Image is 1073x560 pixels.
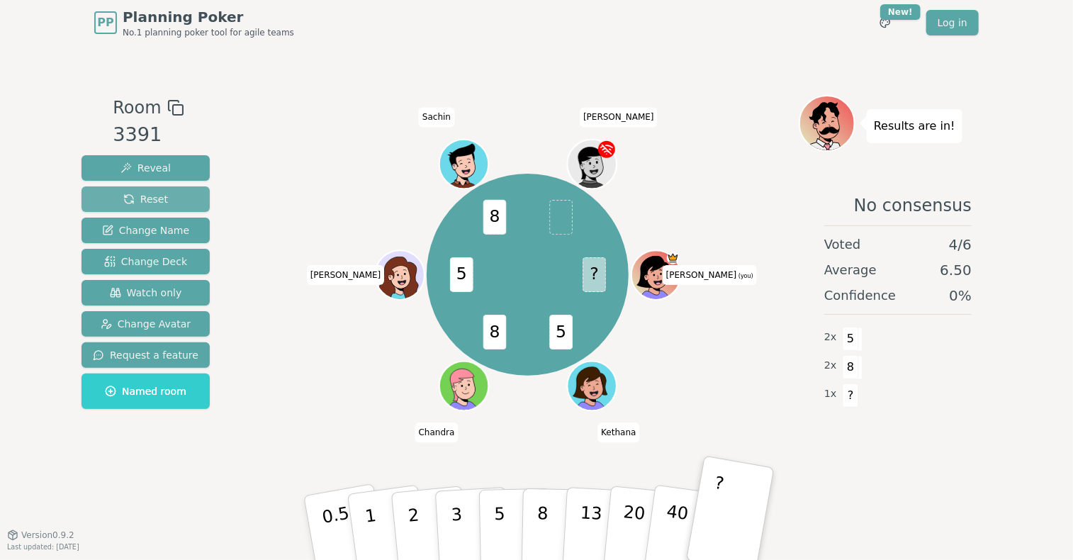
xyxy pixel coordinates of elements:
span: Change Deck [104,254,187,269]
span: Click to change your name [597,422,639,442]
span: 1 x [824,386,837,402]
div: New! [880,4,921,20]
button: Change Name [82,218,210,243]
span: ? [843,383,859,408]
span: Watch only [110,286,182,300]
span: (you) [736,273,753,279]
span: PP [97,14,113,31]
button: Change Deck [82,249,210,274]
button: Reveal [82,155,210,181]
button: Watch only [82,280,210,306]
a: PPPlanning PokerNo.1 planning poker tool for agile teams [94,7,294,38]
p: ? [704,473,726,550]
span: No.1 planning poker tool for agile teams [123,27,294,38]
div: 3391 [113,121,184,150]
span: No consensus [854,194,972,217]
span: Named room [105,384,186,398]
span: Click to change your name [307,265,385,285]
span: Reset [123,192,168,206]
span: Click to change your name [419,107,454,127]
span: 5 [549,315,573,349]
span: Average [824,260,877,280]
span: Reveal [120,161,171,175]
span: 2 x [824,330,837,345]
span: 5 [450,257,473,292]
button: Change Avatar [82,311,210,337]
span: Click to change your name [415,422,459,442]
button: Click to change your avatar [633,252,679,298]
span: 0 % [949,286,972,306]
span: Last updated: [DATE] [7,543,79,551]
span: 8 [483,315,506,349]
span: 8 [483,200,506,235]
p: Results are in! [874,116,955,136]
span: 6.50 [940,260,972,280]
button: New! [872,10,898,35]
span: Request a feature [93,348,198,362]
span: Voted [824,235,861,254]
button: Reset [82,186,210,212]
span: 4 / 6 [949,235,972,254]
button: Request a feature [82,342,210,368]
button: Named room [82,374,210,409]
span: Room [113,95,161,121]
span: Planning Poker [123,7,294,27]
a: Log in [926,10,979,35]
span: 5 [843,327,859,351]
span: Click to change your name [663,265,757,285]
span: ? [583,257,606,292]
span: Click to change your name [580,107,658,127]
span: 8 [843,355,859,379]
span: Natasha is the host [666,252,678,264]
span: 2 x [824,358,837,374]
span: Change Name [102,223,189,237]
span: Confidence [824,286,896,306]
button: Version0.9.2 [7,530,74,541]
span: Change Avatar [101,317,191,331]
span: Version 0.9.2 [21,530,74,541]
